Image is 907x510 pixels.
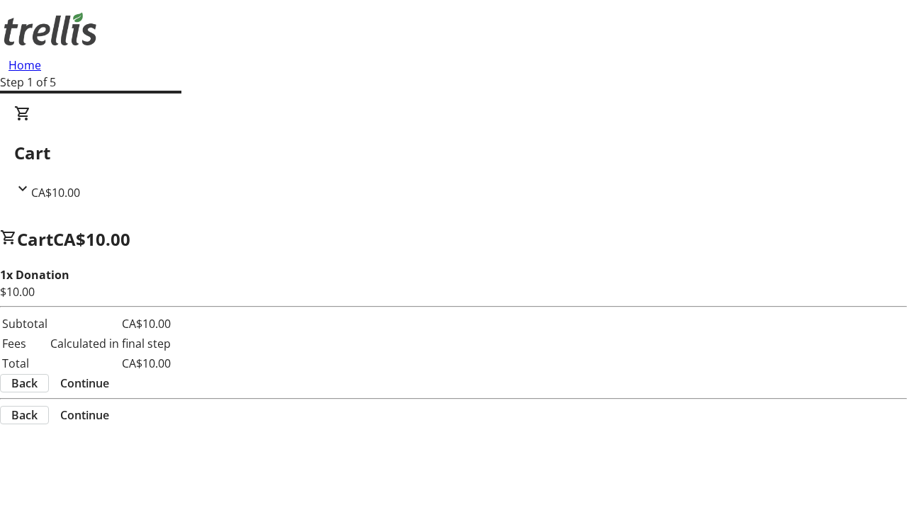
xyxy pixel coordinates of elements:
[49,407,120,424] button: Continue
[50,314,171,333] td: CA$10.00
[11,407,38,424] span: Back
[14,140,893,166] h2: Cart
[11,375,38,392] span: Back
[50,354,171,373] td: CA$10.00
[60,407,109,424] span: Continue
[17,227,53,251] span: Cart
[49,375,120,392] button: Continue
[53,227,130,251] span: CA$10.00
[1,314,48,333] td: Subtotal
[60,375,109,392] span: Continue
[14,105,893,201] div: CartCA$10.00
[1,354,48,373] td: Total
[31,185,80,200] span: CA$10.00
[50,334,171,353] td: Calculated in final step
[1,334,48,353] td: Fees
